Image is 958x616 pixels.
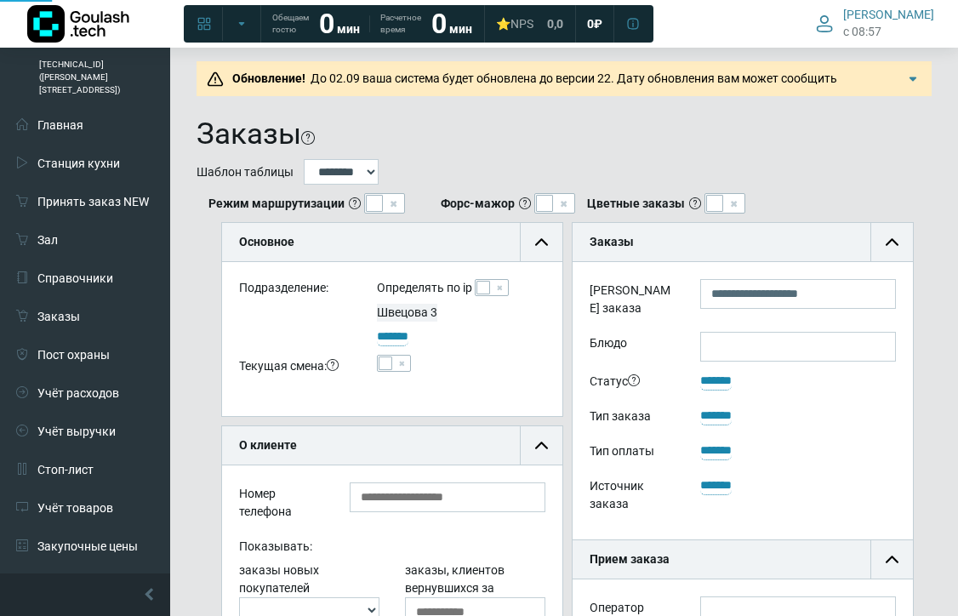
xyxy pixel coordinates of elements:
[535,236,548,248] img: collapse
[226,482,337,527] div: Номер телефона
[577,475,687,519] div: Источник заказа
[197,163,294,181] label: Шаблон таблицы
[262,9,482,39] a: Обещаем гостю 0 мин Расчетное время 0 мин
[587,16,594,31] span: 0
[577,9,613,39] a: 0 ₽
[226,355,364,381] div: Текущая смена:
[590,235,634,248] b: Заказы
[510,17,533,31] span: NPS
[587,195,685,213] b: Цветные заказы
[843,23,881,41] span: c 08:57
[886,553,898,566] img: collapse
[377,305,437,319] span: Швецова 3
[431,8,447,40] strong: 0
[486,9,573,39] a: ⭐NPS 0,0
[226,279,364,304] div: Подразделение:
[197,117,301,152] h1: Заказы
[843,7,934,22] span: [PERSON_NAME]
[226,535,558,562] div: Показывать:
[590,552,670,566] b: Прием заказа
[904,71,921,88] img: Подробнее
[806,3,944,43] button: [PERSON_NAME] c 08:57
[27,5,129,43] img: Логотип компании Goulash.tech
[239,235,294,248] b: Основное
[239,438,297,452] b: О клиенте
[441,195,515,213] b: Форс-мажор
[535,439,548,452] img: collapse
[232,71,305,85] b: Обновление!
[886,236,898,248] img: collapse
[577,440,687,466] div: Тип оплаты
[594,16,602,31] span: ₽
[547,16,563,31] span: 0,0
[496,16,533,31] div: ⭐
[227,71,837,103] span: До 02.09 ваша система будет обновлена до версии 22. Дату обновления вам может сообщить поддержка....
[207,71,224,88] img: Предупреждение
[208,195,345,213] b: Режим маршрутизации
[377,279,472,297] label: Определять по ip
[319,8,334,40] strong: 0
[577,405,687,431] div: Тип заказа
[577,370,687,396] div: Статус
[337,22,360,36] span: мин
[449,22,472,36] span: мин
[272,12,309,36] span: Обещаем гостю
[577,332,687,362] label: Блюдо
[380,12,421,36] span: Расчетное время
[577,279,687,323] label: [PERSON_NAME] заказа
